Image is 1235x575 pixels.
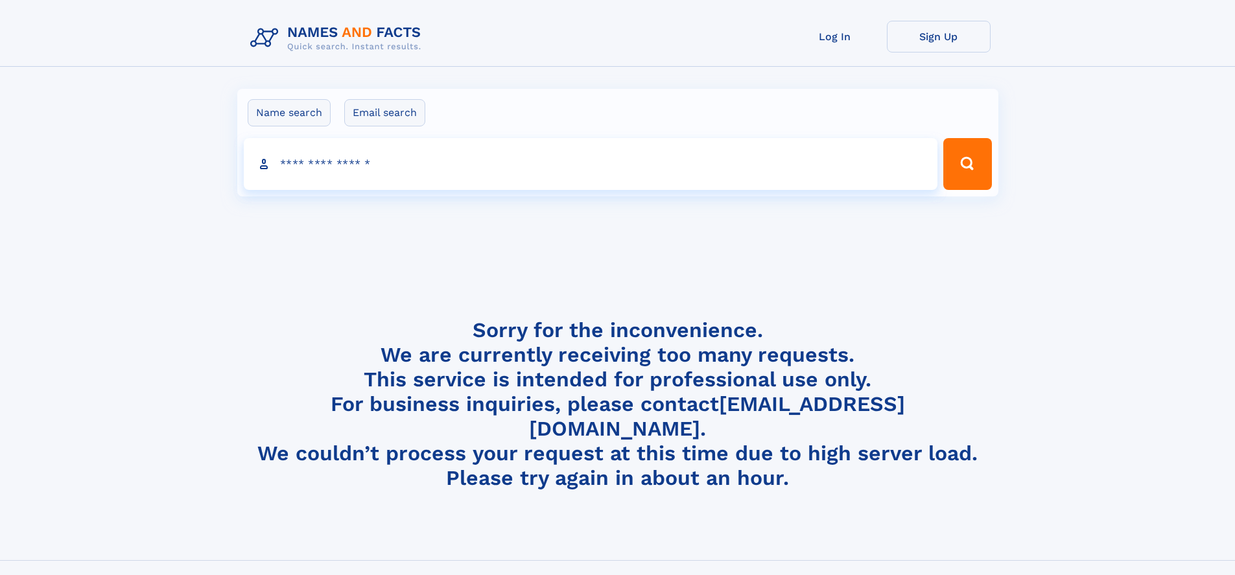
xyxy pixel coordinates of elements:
[887,21,991,53] a: Sign Up
[783,21,887,53] a: Log In
[344,99,425,126] label: Email search
[245,318,991,491] h4: Sorry for the inconvenience. We are currently receiving too many requests. This service is intend...
[245,21,432,56] img: Logo Names and Facts
[244,138,938,190] input: search input
[248,99,331,126] label: Name search
[529,392,905,441] a: [EMAIL_ADDRESS][DOMAIN_NAME]
[943,138,991,190] button: Search Button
